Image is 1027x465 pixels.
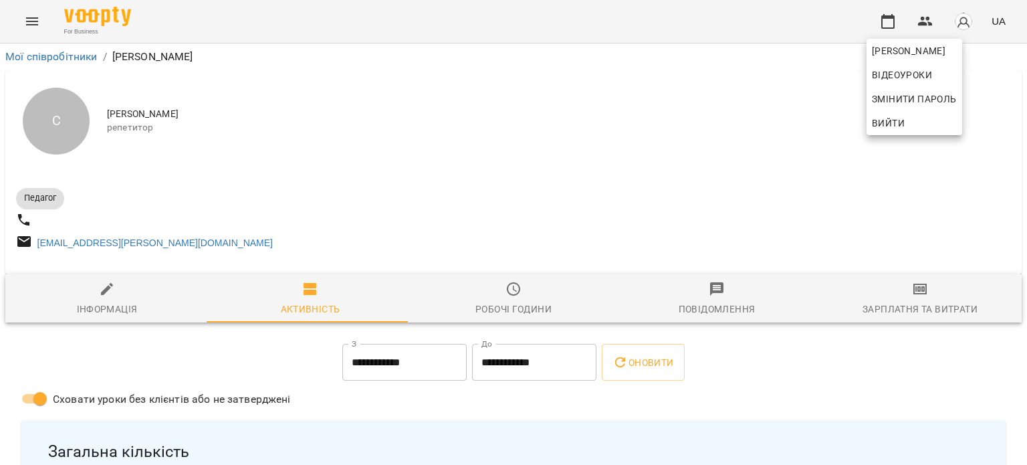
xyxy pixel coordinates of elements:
[867,63,937,87] a: Відеоуроки
[872,91,957,107] span: Змінити пароль
[872,67,932,83] span: Відеоуроки
[867,87,962,111] a: Змінити пароль
[867,39,962,63] a: [PERSON_NAME]
[867,111,962,135] button: Вийти
[872,43,957,59] span: [PERSON_NAME]
[872,115,905,131] span: Вийти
